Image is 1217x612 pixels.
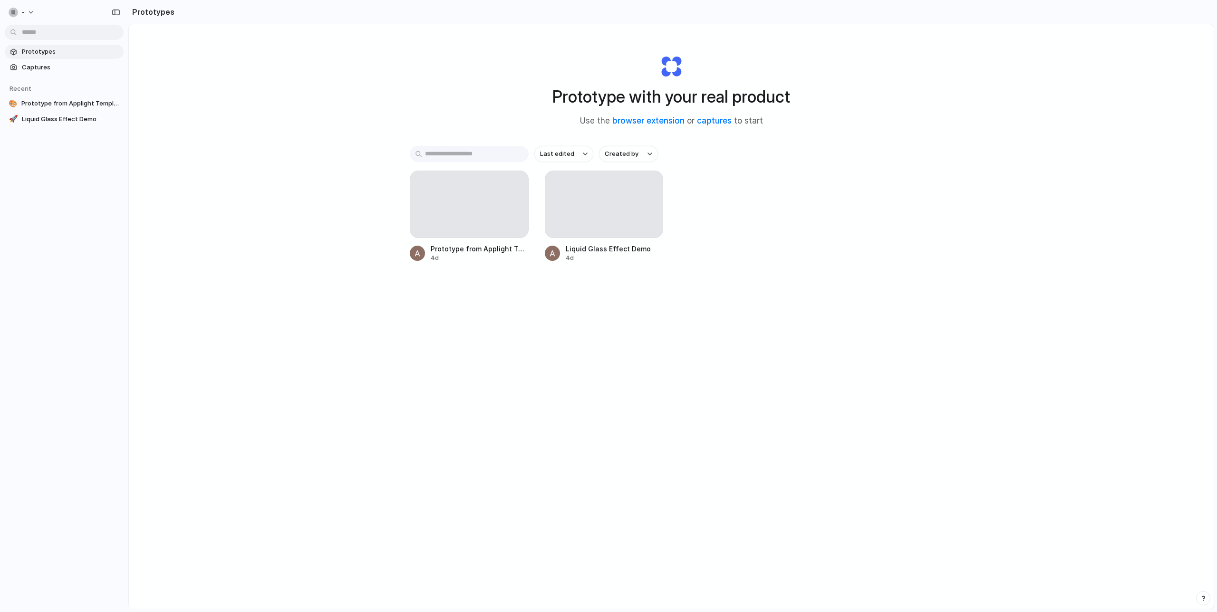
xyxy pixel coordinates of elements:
div: 🎨 [9,99,18,108]
h1: Prototype with your real product [552,84,790,109]
h2: Prototypes [128,6,174,18]
div: 4d [566,254,664,262]
a: Liquid Glass Effect Demo4d [545,171,664,262]
span: Prototypes [22,47,120,57]
div: 🚀 [9,115,18,124]
button: Last edited [534,146,593,162]
span: - [22,8,25,17]
span: Last edited [540,149,574,159]
a: 🚀Liquid Glass Effect Demo [5,112,124,126]
span: Prototype from Applight Template Demo [21,99,120,108]
span: Liquid Glass Effect Demo [566,244,664,254]
span: Prototype from Applight Template Demo [431,244,529,254]
span: Recent [10,85,31,92]
a: 🎨Prototype from Applight Template Demo [5,96,124,111]
div: 4d [431,254,529,262]
button: - [5,5,39,20]
a: captures [697,116,732,125]
span: Use the or to start [580,115,763,127]
a: browser extension [612,116,685,125]
span: Liquid Glass Effect Demo [22,115,120,124]
a: Prototype from Applight Template Demo4d [410,171,529,262]
span: Created by [605,149,638,159]
button: Created by [599,146,658,162]
a: Prototypes [5,45,124,59]
span: Captures [22,63,120,72]
a: Captures [5,60,124,75]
